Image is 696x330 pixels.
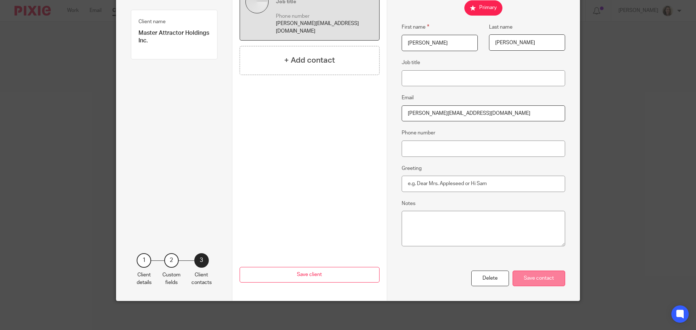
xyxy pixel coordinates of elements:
[138,18,166,25] label: Client name
[402,200,415,207] label: Notes
[164,253,179,268] div: 2
[191,271,212,286] p: Client contacts
[402,94,414,101] label: Email
[513,271,565,286] div: Save contact
[402,129,435,137] label: Phone number
[276,13,374,20] p: Phone number
[471,271,509,286] div: Delete
[137,271,152,286] p: Client details
[284,55,335,66] h4: + Add contact
[489,24,513,31] label: Last name
[138,29,210,45] p: Master Attractor Holdings Inc.
[162,271,181,286] p: Custom fields
[402,165,422,172] label: Greeting
[137,253,151,268] div: 1
[194,253,209,268] div: 3
[402,23,429,31] label: First name
[240,267,380,283] button: Save client
[402,176,565,192] input: e.g. Dear Mrs. Appleseed or Hi Sam
[402,59,420,66] label: Job title
[276,20,374,35] p: [PERSON_NAME][EMAIL_ADDRESS][DOMAIN_NAME]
